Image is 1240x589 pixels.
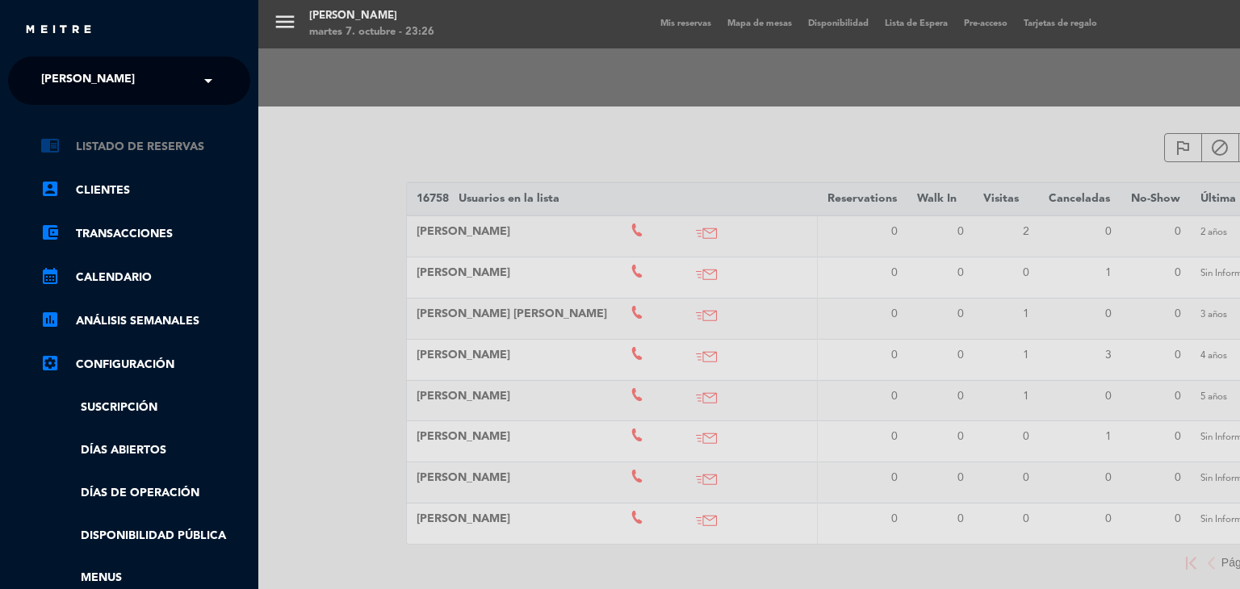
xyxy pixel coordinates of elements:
[40,266,60,286] i: calendar_month
[40,179,60,198] i: account_box
[40,311,250,331] a: ANÁLISIS SEMANALES
[40,223,60,242] i: account_balance_wallet
[40,224,250,244] a: Transacciones
[41,64,135,98] span: [PERSON_NAME]
[40,441,250,460] a: Días abiertos
[40,181,250,200] a: Clientes
[40,569,250,587] a: Menus
[40,399,250,417] a: Suscripción
[40,268,250,287] a: Calendario
[40,310,60,329] i: assessment
[40,136,60,155] i: chrome_reader_mode
[40,484,250,503] a: Días de Operación
[40,353,60,373] i: settings_applications
[24,24,93,36] img: MEITRE
[40,137,250,157] a: Listado de Reservas
[40,355,250,374] a: Configuración
[40,527,250,545] a: Disponibilidad pública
